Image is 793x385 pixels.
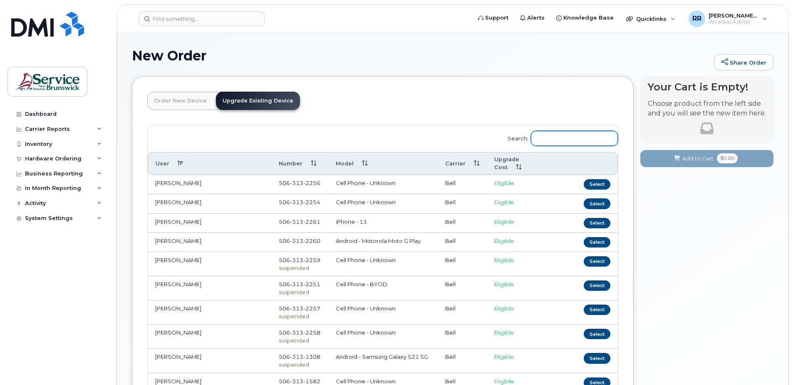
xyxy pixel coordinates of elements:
span: Eligible [494,218,514,225]
span: Eligible [494,180,514,186]
td: [PERSON_NAME] [148,349,271,373]
span: Eligible [494,329,514,336]
td: Cell Phone - Unknown [328,175,438,194]
label: Search: [502,125,618,149]
span: 2257 [303,305,320,312]
th: Carrier: activate to sort column ascending [438,152,487,175]
span: 506 [279,218,320,225]
td: Cell Phone - Unknown [328,300,438,325]
td: [PERSON_NAME] [148,325,271,349]
td: Cell Phone - Unknown [328,325,438,349]
span: 313 [290,199,303,205]
button: Select [584,256,610,267]
p: Choose product from the left side and you will see the new item here. [648,99,766,118]
span: 2259 [303,257,320,263]
a: Share Order [714,54,773,71]
td: [PERSON_NAME] [148,252,271,276]
th: Number: activate to sort column ascending [271,152,328,175]
button: Select [584,280,610,291]
span: 506 [279,199,320,205]
span: 313 [290,353,303,360]
td: Bell [438,252,487,276]
button: Select [584,353,610,363]
td: Cell Phone - Unknown [328,194,438,213]
td: Bell [438,349,487,373]
td: Bell [438,276,487,300]
span: 506 [279,305,320,312]
td: [PERSON_NAME] [148,276,271,300]
h4: Your Cart is Empty! [648,81,766,92]
span: 506 [279,353,320,360]
span: 2258 [303,329,320,336]
span: 313 [290,257,303,263]
td: [PERSON_NAME] [148,175,271,194]
div: suspended [279,337,321,345]
button: Select [584,305,610,315]
span: 313 [290,305,303,312]
span: 313 [290,218,303,225]
td: [PERSON_NAME] [148,214,271,233]
span: 2260 [303,237,320,244]
div: suspended [279,312,321,320]
span: 1582 [303,378,320,385]
span: 506 [279,180,320,186]
a: Order New Device [147,92,213,110]
span: 506 [279,329,320,336]
button: Select [584,329,610,339]
button: Select [584,198,610,209]
input: Search: [531,131,618,146]
td: [PERSON_NAME] [148,194,271,213]
td: Bell [438,300,487,325]
td: Cell Phone - BYOD [328,276,438,300]
button: Add to Cart $0.00 [640,150,773,167]
span: Eligible [494,237,514,244]
td: Bell [438,233,487,252]
td: Cell Phone - Unknown [328,252,438,276]
button: Select [584,179,610,190]
span: Eligible [494,305,514,312]
div: suspended [279,288,321,296]
button: Select [584,218,610,228]
th: Upgrade Cost: activate to sort column ascending [487,152,549,175]
a: Upgrade Existing Device [216,92,300,110]
td: Android - Samsung Galaxy S21 5G [328,349,438,373]
td: Bell [438,194,487,213]
span: Eligible [494,281,514,287]
span: 313 [290,281,303,287]
span: 313 [290,329,303,336]
span: 313 [290,378,303,385]
span: 2261 [303,218,320,225]
td: Bell [438,325,487,349]
span: Add to Cart [682,155,714,162]
span: 2256 [303,180,320,186]
span: Eligible [494,199,514,205]
div: suspended [279,361,321,369]
span: Eligible [494,257,514,263]
span: 506 [279,281,320,287]
div: suspended [279,264,321,272]
h1: New Order [132,48,710,63]
th: User: activate to sort column descending [148,152,271,175]
span: 1308 [303,353,320,360]
span: Eligible [494,378,514,385]
td: [PERSON_NAME] [148,233,271,252]
span: 2251 [303,281,320,287]
button: Select [584,237,610,247]
span: 313 [290,180,303,186]
td: Android - Motorola Moto G Play [328,233,438,252]
span: 2254 [303,199,320,205]
td: Bell [438,214,487,233]
td: iPhone - 13 [328,214,438,233]
span: Eligible [494,353,514,360]
span: 506 [279,257,320,263]
th: Model: activate to sort column ascending [328,152,438,175]
span: 506 [279,378,320,385]
span: 313 [290,237,303,244]
td: Bell [438,175,487,194]
td: [PERSON_NAME] [148,300,271,325]
span: 506 [279,237,320,244]
span: $0.00 [717,153,738,163]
